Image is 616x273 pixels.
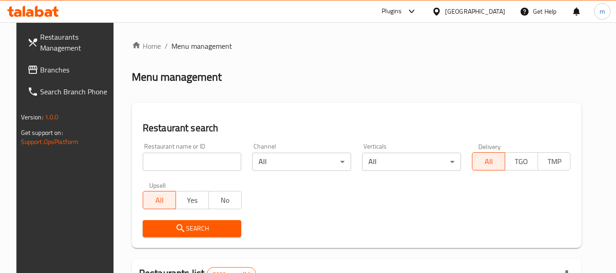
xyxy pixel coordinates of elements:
[476,155,502,168] span: All
[509,155,534,168] span: TGO
[143,220,242,237] button: Search
[20,81,119,103] a: Search Branch Phone
[40,86,112,97] span: Search Branch Phone
[20,26,119,59] a: Restaurants Management
[171,41,232,52] span: Menu management
[143,121,571,135] h2: Restaurant search
[208,191,242,209] button: No
[600,6,605,16] span: m
[147,194,172,207] span: All
[21,111,43,123] span: Version:
[538,152,571,170] button: TMP
[143,153,242,171] input: Search for restaurant name or ID..
[45,111,59,123] span: 1.0.0
[180,194,205,207] span: Yes
[445,6,505,16] div: [GEOGRAPHIC_DATA]
[542,155,567,168] span: TMP
[132,41,161,52] a: Home
[21,136,79,148] a: Support.OpsPlatform
[176,191,209,209] button: Yes
[505,152,538,170] button: TGO
[382,6,402,17] div: Plugins
[252,153,351,171] div: All
[472,152,505,170] button: All
[362,153,461,171] div: All
[212,194,238,207] span: No
[165,41,168,52] li: /
[143,191,176,209] button: All
[20,59,119,81] a: Branches
[149,182,166,188] label: Upsell
[40,31,112,53] span: Restaurants Management
[150,223,234,234] span: Search
[132,70,222,84] h2: Menu management
[132,41,582,52] nav: breadcrumb
[21,127,63,139] span: Get support on:
[40,64,112,75] span: Branches
[478,143,501,149] label: Delivery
